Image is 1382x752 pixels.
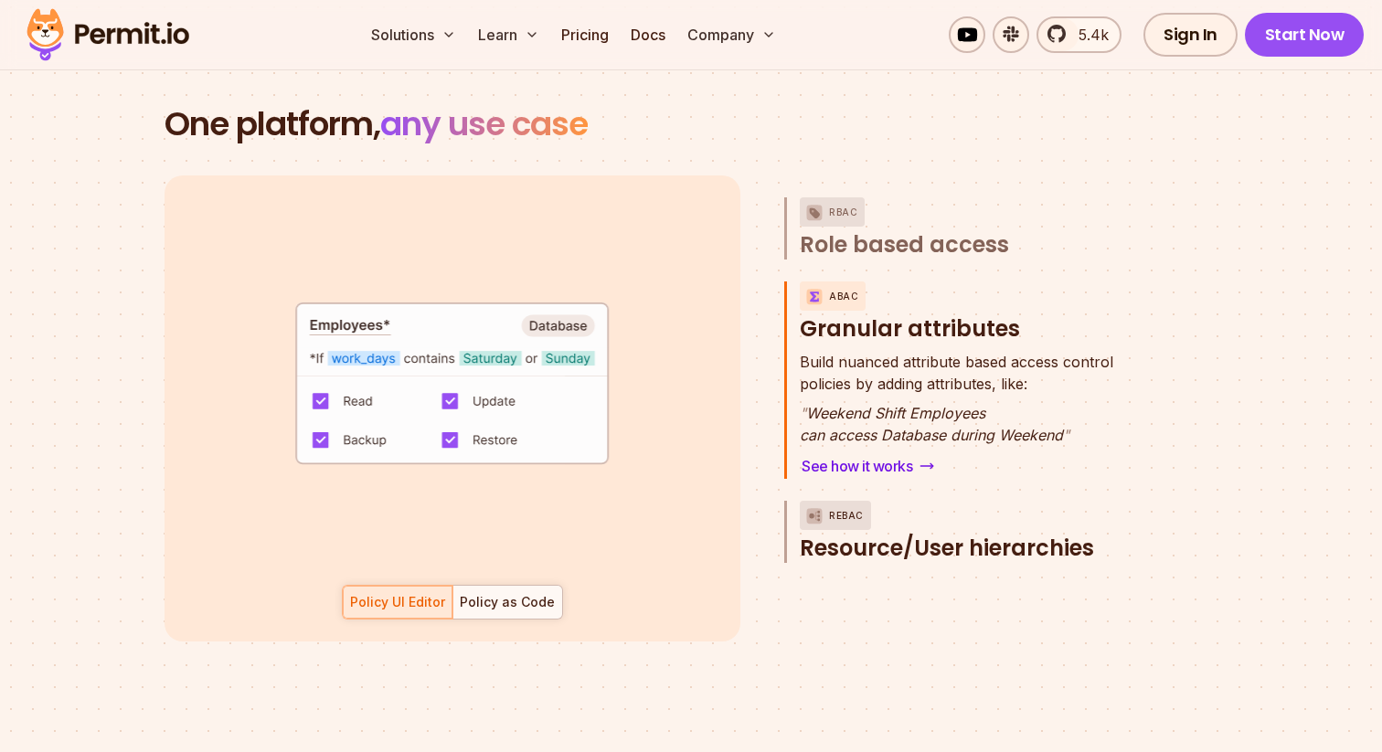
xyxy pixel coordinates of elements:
span: Resource/User hierarchies [800,534,1094,563]
button: Solutions [364,16,463,53]
p: Weekend Shift Employees can access Database during Weekend [800,402,1113,446]
h2: One platform, [165,106,1217,143]
a: Docs [623,16,673,53]
span: any use case [380,101,588,147]
span: Build nuanced attribute based access control [800,351,1113,373]
img: Permit logo [18,4,197,66]
p: RBAC [829,197,857,227]
span: 5.4k [1068,24,1109,46]
button: Learn [471,16,547,53]
span: " [800,404,806,422]
a: 5.4k [1036,16,1122,53]
a: Sign In [1143,13,1238,57]
button: RBACRole based access [800,197,1141,259]
a: See how it works [800,453,936,479]
button: Policy as Code [452,585,563,620]
button: Company [680,16,783,53]
a: Start Now [1245,13,1365,57]
span: Role based access [800,230,1009,259]
div: Policy as Code [460,593,555,611]
p: ReBAC [829,501,864,530]
div: ABACGranular attributes [800,351,1141,479]
p: policies by adding attributes, like: [800,351,1113,395]
a: Pricing [554,16,616,53]
span: " [1063,426,1069,444]
button: ReBACResource/User hierarchies [800,501,1141,563]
